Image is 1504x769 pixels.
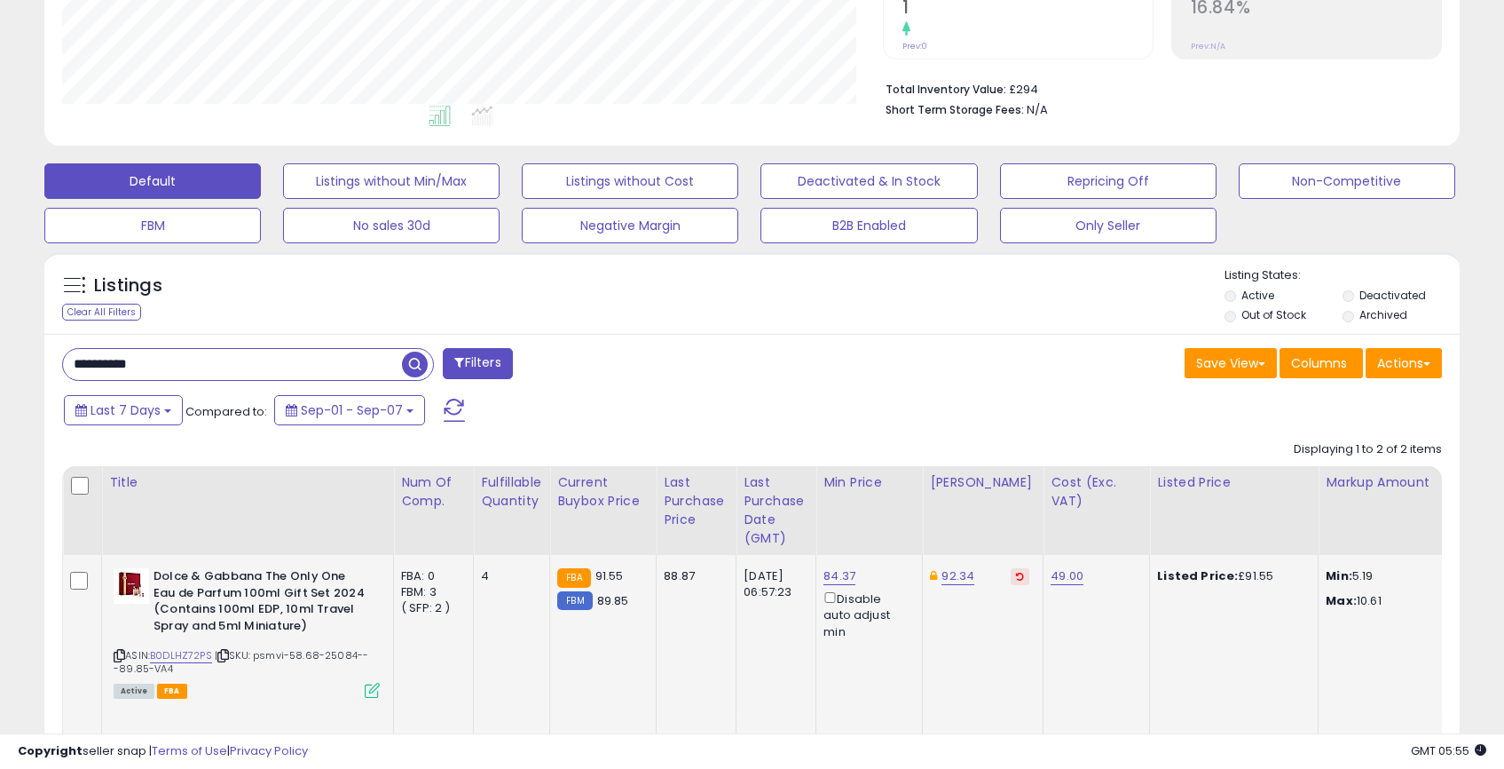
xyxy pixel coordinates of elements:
[401,600,460,616] div: ( SFP: 2 )
[152,742,227,759] a: Terms of Use
[401,584,460,600] div: FBM: 3
[1051,567,1083,585] a: 49.00
[1291,354,1347,372] span: Columns
[401,568,460,584] div: FBA: 0
[481,473,542,511] div: Fulfillable Quantity
[557,568,590,588] small: FBA
[44,208,261,243] button: FBM
[744,473,808,548] div: Last Purchase Date (GMT)
[18,743,308,760] div: seller snap | |
[930,473,1035,492] div: [PERSON_NAME]
[1191,41,1225,52] small: Prev: N/A
[1157,473,1311,492] div: Listed Price
[597,592,629,609] span: 89.85
[274,395,425,425] button: Sep-01 - Sep-07
[1326,593,1473,609] p: 10.61
[443,348,512,379] button: Filters
[283,163,500,199] button: Listings without Min/Max
[522,163,738,199] button: Listings without Cost
[114,684,154,699] span: All listings currently available for purchase on Amazon
[1241,307,1306,322] label: Out of Stock
[823,473,915,492] div: Min Price
[760,163,977,199] button: Deactivated & In Stock
[1241,288,1274,303] label: Active
[114,568,380,696] div: ASIN:
[886,77,1429,99] li: £294
[44,163,261,199] button: Default
[941,567,974,585] a: 92.34
[1326,473,1479,492] div: Markup Amount
[114,568,149,604] img: 41c5VfTeoLL._SL40_.jpg
[481,568,536,584] div: 4
[94,274,162,298] h5: Listings
[64,395,183,425] button: Last 7 Days
[109,473,386,492] div: Title
[744,568,802,600] div: [DATE] 06:57:23
[902,41,927,52] small: Prev: 0
[1027,101,1048,118] span: N/A
[595,567,624,584] span: 91.55
[886,102,1024,117] b: Short Term Storage Fees:
[283,208,500,243] button: No sales 30d
[157,684,187,699] span: FBA
[154,568,369,638] b: Dolce & Gabbana The Only One Eau de Parfum 100ml Gift Set 2024 (Contains 100ml EDP, 10ml Travel S...
[230,742,308,759] a: Privacy Policy
[522,208,738,243] button: Negative Margin
[91,401,161,419] span: Last 7 Days
[401,473,466,511] div: Num of Comp.
[150,648,212,663] a: B0DLHZ72PS
[1239,163,1455,199] button: Non-Competitive
[1326,568,1473,584] p: 5.19
[1157,567,1238,584] b: Listed Price:
[557,591,592,610] small: FBM
[301,401,403,419] span: Sep-01 - Sep-07
[1224,267,1460,284] p: Listing States:
[62,304,141,321] div: Clear All Filters
[1359,288,1426,303] label: Deactivated
[18,742,83,759] strong: Copyright
[823,589,909,640] div: Disable auto adjust min
[1294,441,1442,458] div: Displaying 1 to 2 of 2 items
[1280,348,1363,378] button: Columns
[1326,592,1357,609] strong: Max:
[1000,163,1217,199] button: Repricing Off
[1326,567,1352,584] strong: Min:
[1359,307,1407,322] label: Archived
[664,568,722,584] div: 88.87
[1366,348,1442,378] button: Actions
[664,473,728,529] div: Last Purchase Price
[1157,568,1304,584] div: £91.55
[823,567,855,585] a: 84.37
[1000,208,1217,243] button: Only Seller
[1185,348,1277,378] button: Save View
[185,403,267,420] span: Compared to:
[557,473,649,511] div: Current Buybox Price
[1051,473,1142,511] div: Cost (Exc. VAT)
[114,648,368,675] span: | SKU: psmvi-58.68-25084---89.85-VA4
[886,82,1006,97] b: Total Inventory Value:
[760,208,977,243] button: B2B Enabled
[1411,742,1486,759] span: 2025-09-15 05:55 GMT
